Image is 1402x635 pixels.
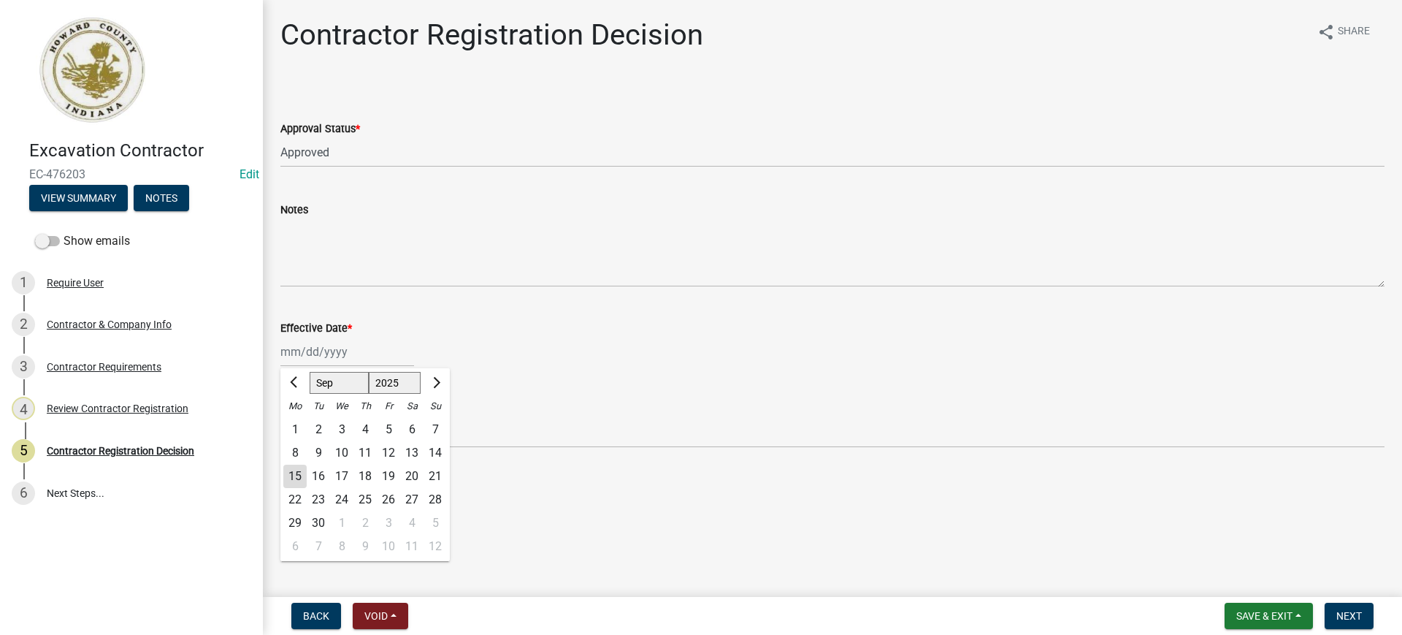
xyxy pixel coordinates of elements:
[47,446,194,456] div: Contractor Registration Decision
[134,193,189,205] wm-modal-confirm: Notes
[283,535,307,558] div: 6
[364,610,388,622] span: Void
[353,603,408,629] button: Void
[1306,18,1382,46] button: shareShare
[377,395,400,418] div: Fr
[291,603,341,629] button: Back
[377,488,400,512] div: Friday, September 26, 2025
[330,488,353,512] div: 24
[424,512,447,535] div: Sunday, October 5, 2025
[400,395,424,418] div: Sa
[47,319,172,330] div: Contractor & Company Info
[283,441,307,465] div: 8
[283,488,307,512] div: 22
[400,418,424,441] div: 6
[400,512,424,535] div: 4
[377,465,400,488] div: Friday, September 19, 2025
[307,441,330,465] div: Tuesday, September 9, 2025
[307,418,330,441] div: 2
[400,512,424,535] div: Saturday, October 4, 2025
[424,488,447,512] div: 28
[307,535,330,558] div: Tuesday, October 7, 2025
[47,362,161,372] div: Contractor Requirements
[330,535,353,558] div: Wednesday, October 8, 2025
[283,465,307,488] div: 15
[1317,23,1335,41] i: share
[12,482,35,505] div: 6
[400,535,424,558] div: 11
[353,535,377,558] div: Thursday, October 9, 2025
[424,512,447,535] div: 5
[377,512,400,535] div: 3
[330,418,353,441] div: 3
[377,512,400,535] div: Friday, October 3, 2025
[310,372,369,394] select: Select month
[424,441,447,465] div: 14
[424,465,447,488] div: 21
[240,167,259,181] a: Edit
[330,488,353,512] div: Wednesday, September 24, 2025
[12,397,35,420] div: 4
[353,488,377,512] div: Thursday, September 25, 2025
[1325,603,1374,629] button: Next
[307,441,330,465] div: 9
[307,465,330,488] div: Tuesday, September 16, 2025
[307,512,330,535] div: 30
[377,535,400,558] div: 10
[353,465,377,488] div: 18
[307,535,330,558] div: 7
[424,488,447,512] div: Sunday, September 28, 2025
[424,418,447,441] div: Sunday, September 7, 2025
[353,488,377,512] div: 25
[12,271,35,294] div: 1
[307,512,330,535] div: Tuesday, September 30, 2025
[330,535,353,558] div: 8
[330,512,353,535] div: 1
[47,278,104,288] div: Require User
[330,512,353,535] div: Wednesday, October 1, 2025
[283,395,307,418] div: Mo
[330,418,353,441] div: Wednesday, September 3, 2025
[353,512,377,535] div: 2
[1236,610,1292,622] span: Save & Exit
[240,167,259,181] wm-modal-confirm: Edit Application Number
[400,441,424,465] div: 13
[283,512,307,535] div: 29
[29,15,154,125] img: Howard County, Indiana
[29,193,128,205] wm-modal-confirm: Summary
[280,124,360,134] label: Approval Status
[35,232,130,250] label: Show emails
[29,167,234,181] span: EC-476203
[307,488,330,512] div: 23
[353,535,377,558] div: 9
[283,441,307,465] div: Monday, September 8, 2025
[377,488,400,512] div: 26
[353,441,377,465] div: 11
[424,465,447,488] div: Sunday, September 21, 2025
[400,441,424,465] div: Saturday, September 13, 2025
[47,403,188,414] div: Review Contractor Registration
[12,313,35,336] div: 2
[353,465,377,488] div: Thursday, September 18, 2025
[353,395,377,418] div: Th
[426,371,444,395] button: Next month
[353,418,377,441] div: Thursday, September 4, 2025
[377,418,400,441] div: Friday, September 5, 2025
[369,372,421,394] select: Select year
[1338,23,1370,41] span: Share
[29,185,128,211] button: View Summary
[283,418,307,441] div: Monday, September 1, 2025
[280,205,308,216] label: Notes
[12,355,35,379] div: 3
[377,535,400,558] div: Friday, October 10, 2025
[377,441,400,465] div: 12
[280,18,703,53] h1: Contractor Registration Decision
[424,395,447,418] div: Su
[307,465,330,488] div: 16
[377,465,400,488] div: 19
[400,465,424,488] div: 20
[400,465,424,488] div: Saturday, September 20, 2025
[400,488,424,512] div: Saturday, September 27, 2025
[400,535,424,558] div: Saturday, October 11, 2025
[424,441,447,465] div: Sunday, September 14, 2025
